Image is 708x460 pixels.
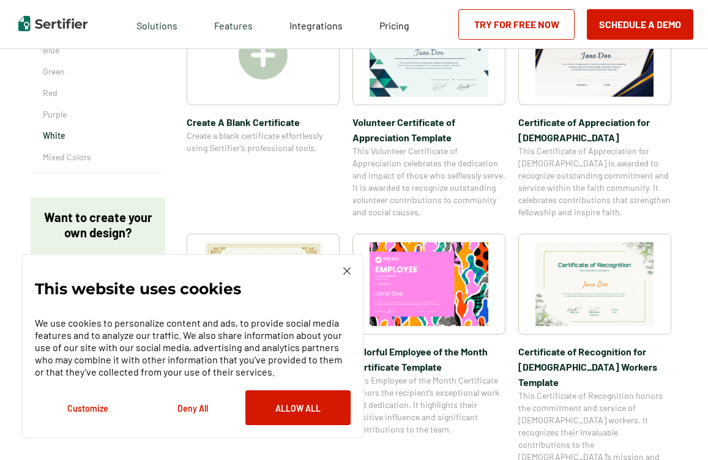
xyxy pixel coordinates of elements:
[140,390,245,425] button: Deny All
[343,267,351,275] img: Cookie Popup Close
[289,17,343,32] a: Integrations
[35,317,351,378] p: We use cookies to personalize content and ads, to provide social media features and to analyze ou...
[379,20,409,31] span: Pricing
[35,390,140,425] button: Customize
[204,242,323,326] img: Army Certificate of Appreciation​ Template
[518,4,671,218] a: Certificate of Appreciation for Church​Certificate of Appreciation for [DEMOGRAPHIC_DATA]​This Ce...
[187,114,340,130] span: Create A Blank Certificate
[245,390,351,425] button: Allow All
[239,31,288,80] img: Create A Blank Certificate
[370,13,488,97] img: Volunteer Certificate of Appreciation Template
[535,13,654,97] img: Certificate of Appreciation for Church​
[214,17,253,32] span: Features
[458,9,575,40] a: Try for Free Now
[518,344,671,390] span: Certificate of Recognition for [DEMOGRAPHIC_DATA] Workers Template
[352,344,505,374] span: Colorful Employee of the Month Certificate Template
[35,283,241,295] p: This website uses cookies
[289,20,343,31] span: Integrations
[43,65,153,78] a: Green
[43,130,153,142] a: White
[43,151,153,163] a: Mixed Colors
[136,17,177,32] span: Solutions
[535,242,654,326] img: Certificate of Recognition for Church Workers Template
[587,9,693,40] button: Schedule a Demo
[43,44,153,56] a: Blue
[370,242,488,326] img: Colorful Employee of the Month Certificate Template
[518,145,671,218] span: This Certificate of Appreciation for [DEMOGRAPHIC_DATA] is awarded to recognize outstanding commi...
[352,114,505,145] span: Volunteer Certificate of Appreciation Template
[18,16,88,31] img: Sertifier | Digital Credentialing Platform
[379,17,409,32] a: Pricing
[43,108,153,121] a: Purple
[43,87,153,99] a: Red
[352,4,505,218] a: Volunteer Certificate of Appreciation TemplateVolunteer Certificate of Appreciation TemplateThis ...
[352,374,505,436] span: This Employee of the Month Certificate honors the recipient’s exceptional work and dedication. It...
[647,401,708,460] iframe: Chat Widget
[43,210,153,240] p: Want to create your own design?
[352,145,505,218] span: This Volunteer Certificate of Appreciation celebrates the dedication and impact of those who self...
[518,114,671,145] span: Certificate of Appreciation for [DEMOGRAPHIC_DATA]​
[187,130,340,154] span: Create a blank certificate effortlessly using Sertifier’s professional tools.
